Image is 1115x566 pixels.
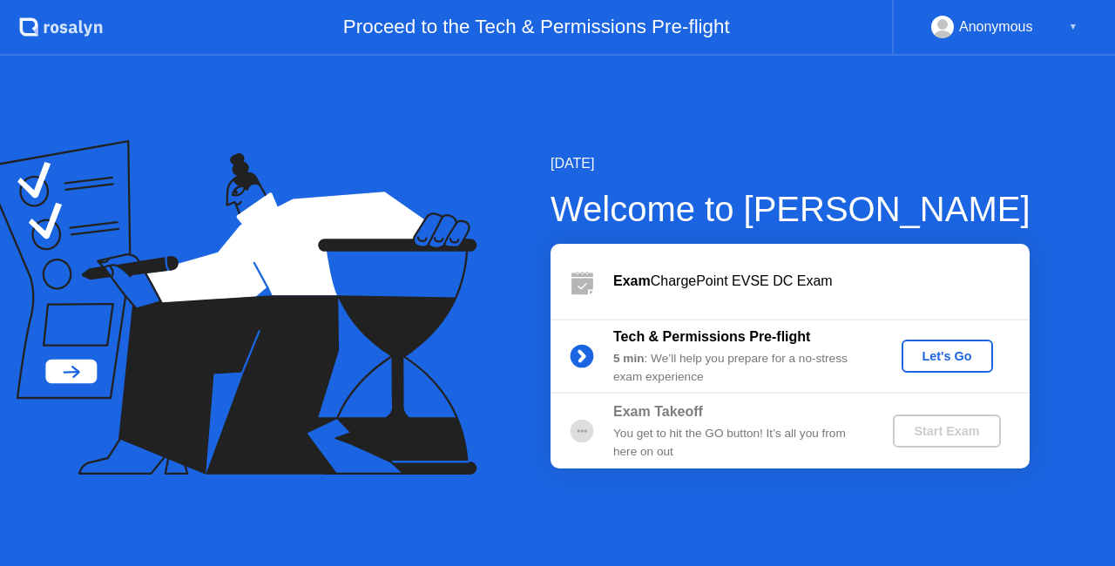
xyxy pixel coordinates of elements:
div: ▼ [1069,16,1078,38]
b: 5 min [613,352,645,365]
button: Let's Go [902,340,993,373]
b: Tech & Permissions Pre-flight [613,329,810,344]
button: Start Exam [893,414,1000,448]
div: ChargePoint EVSE DC Exam [613,271,1030,292]
div: Let's Go [909,349,986,363]
div: Welcome to [PERSON_NAME] [551,183,1031,235]
div: Anonymous [959,16,1033,38]
b: Exam Takeoff [613,404,703,419]
div: Start Exam [900,424,993,438]
div: : We’ll help you prepare for a no-stress exam experience [613,350,864,386]
div: You get to hit the GO button! It’s all you from here on out [613,425,864,461]
b: Exam [613,273,651,288]
div: [DATE] [551,153,1031,174]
